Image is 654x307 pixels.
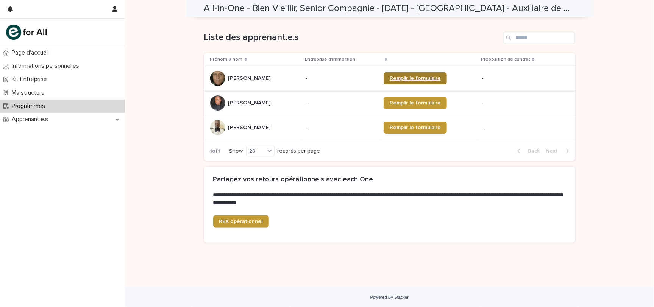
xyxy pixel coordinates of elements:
[305,55,355,64] p: Entreprise d'immersion
[219,219,263,224] span: REX opérationnel
[306,125,378,131] p: -
[9,116,54,123] p: Apprenant.e.s
[306,75,378,82] p: -
[213,176,373,184] h2: Partagez vos retours opérationnels avec each One
[482,125,563,131] p: -
[306,100,378,106] p: -
[370,295,409,299] a: Powered By Stacker
[384,72,447,84] a: Remplir le formulaire
[384,97,447,109] a: Remplir le formulaire
[482,100,563,106] p: -
[9,62,85,70] p: Informations personnelles
[204,142,226,161] p: 1 of 1
[229,148,243,154] p: Show
[228,74,272,82] p: [PERSON_NAME]
[228,123,272,131] p: [PERSON_NAME]
[9,49,55,56] p: Page d'accueil
[390,100,441,106] span: Remplir le formulaire
[524,148,540,154] span: Back
[213,215,269,228] a: REX opérationnel
[204,115,575,140] tr: [PERSON_NAME][PERSON_NAME] -Remplir le formulaire-
[9,76,53,83] p: Kit Entreprise
[247,147,265,155] div: 20
[204,91,575,115] tr: [PERSON_NAME][PERSON_NAME] -Remplir le formulaire-
[204,3,572,14] h2: All-in-One - Bien Vieillir, Senior Compagnie - [DATE] - [GEOGRAPHIC_DATA] - Auxiliaire de vie
[482,75,563,82] p: -
[384,122,447,134] a: Remplir le formulaire
[9,103,51,110] p: Programmes
[511,148,543,154] button: Back
[228,98,272,106] p: [PERSON_NAME]
[204,66,575,91] tr: [PERSON_NAME][PERSON_NAME] -Remplir le formulaire-
[543,148,575,154] button: Next
[9,89,51,97] p: Ma structure
[278,148,320,154] p: records per page
[390,76,441,81] span: Remplir le formulaire
[546,148,563,154] span: Next
[210,55,243,64] p: Prénom & nom
[481,55,530,64] p: Proposition de contrat
[503,32,575,44] input: Search
[6,25,47,40] img: mHINNnv7SNCQZijbaqql
[204,32,500,43] h1: Liste des apprenant.e.s
[390,125,441,130] span: Remplir le formulaire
